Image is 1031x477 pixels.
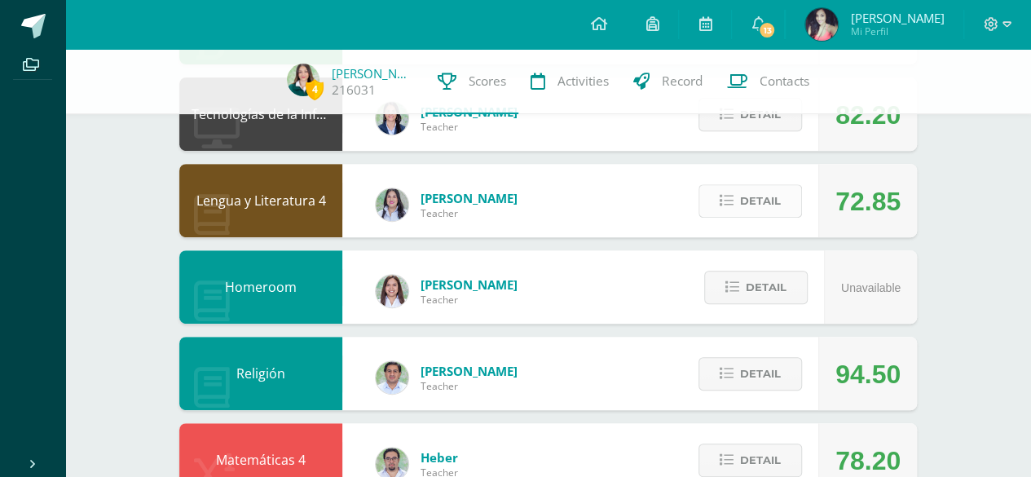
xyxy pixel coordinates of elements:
span: [PERSON_NAME] [421,363,518,379]
div: 72.85 [835,165,901,238]
span: Unavailable [841,281,901,294]
img: 7489ccb779e23ff9f2c3e89c21f82ed0.png [376,102,408,135]
span: Teacher [421,379,518,393]
div: Religión [179,337,342,410]
span: Detail [740,359,781,389]
div: 82.20 [835,78,901,152]
span: Heber [421,449,458,466]
button: Detail [698,98,802,131]
div: Lengua y Literatura 4 [179,164,342,237]
span: [PERSON_NAME] [850,10,944,26]
span: Teacher [421,120,518,134]
span: [PERSON_NAME] [421,190,518,206]
img: f767cae2d037801592f2ba1a5db71a2a.png [376,361,408,394]
div: Homeroom [179,250,342,324]
img: acecb51a315cac2de2e3deefdb732c9f.png [376,275,408,307]
span: 4 [306,79,324,99]
a: [PERSON_NAME] [332,65,413,82]
span: Record [662,73,703,90]
img: df6a3bad71d85cf97c4a6d1acf904499.png [376,188,408,221]
span: Activities [557,73,609,90]
a: Scores [425,49,518,114]
button: Detail [704,271,808,304]
span: Scores [469,73,506,90]
div: Tecnologías de la Información y la Comunicación 4 [179,77,342,151]
a: Record [621,49,715,114]
a: Contacts [715,49,822,114]
a: Activities [518,49,621,114]
button: Detail [698,184,802,218]
span: Detail [740,186,781,216]
button: Detail [698,444,802,477]
img: d686daa607961b8b187ff7fdc61e0d8f.png [805,8,838,41]
span: Detail [740,445,781,475]
span: 13 [758,21,776,39]
button: Detail [698,357,802,391]
a: 216031 [332,82,376,99]
span: Detail [746,272,786,303]
span: Teacher [421,293,518,307]
span: [PERSON_NAME] [421,276,518,293]
img: 440199d59a1bb4a241a9983326ac7319.png [287,64,319,96]
span: Mi Perfil [850,24,944,38]
div: 94.50 [835,338,901,411]
span: Detail [740,99,781,130]
span: Teacher [421,206,518,220]
span: Contacts [760,73,809,90]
